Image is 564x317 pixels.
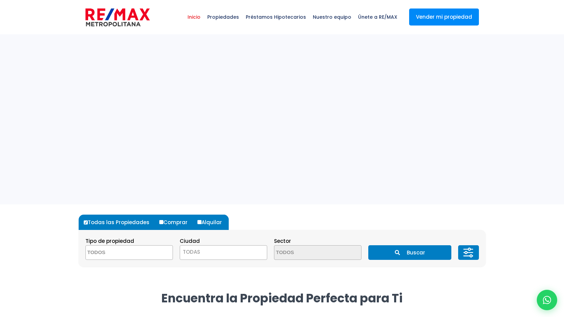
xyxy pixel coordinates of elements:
[158,215,194,230] label: Comprar
[85,237,134,245] span: Tipo de propiedad
[368,245,451,260] button: Buscar
[196,215,229,230] label: Alquilar
[180,237,200,245] span: Ciudad
[197,220,202,224] input: Alquilar
[161,290,403,306] strong: Encuentra la Propiedad Perfecta para Ti
[159,220,163,224] input: Comprar
[274,246,340,260] textarea: Search
[82,215,156,230] label: Todas las Propiedades
[242,7,309,27] span: Préstamos Hipotecarios
[86,246,152,260] textarea: Search
[180,247,267,257] span: TODAS
[355,7,401,27] span: Únete a RE/MAX
[183,248,200,255] span: TODAS
[409,9,479,26] a: Vender mi propiedad
[184,7,204,27] span: Inicio
[309,7,355,27] span: Nuestro equipo
[180,245,267,260] span: TODAS
[85,7,150,28] img: remax-metropolitana-logo
[84,220,88,224] input: Todas las Propiedades
[204,7,242,27] span: Propiedades
[274,237,291,245] span: Sector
